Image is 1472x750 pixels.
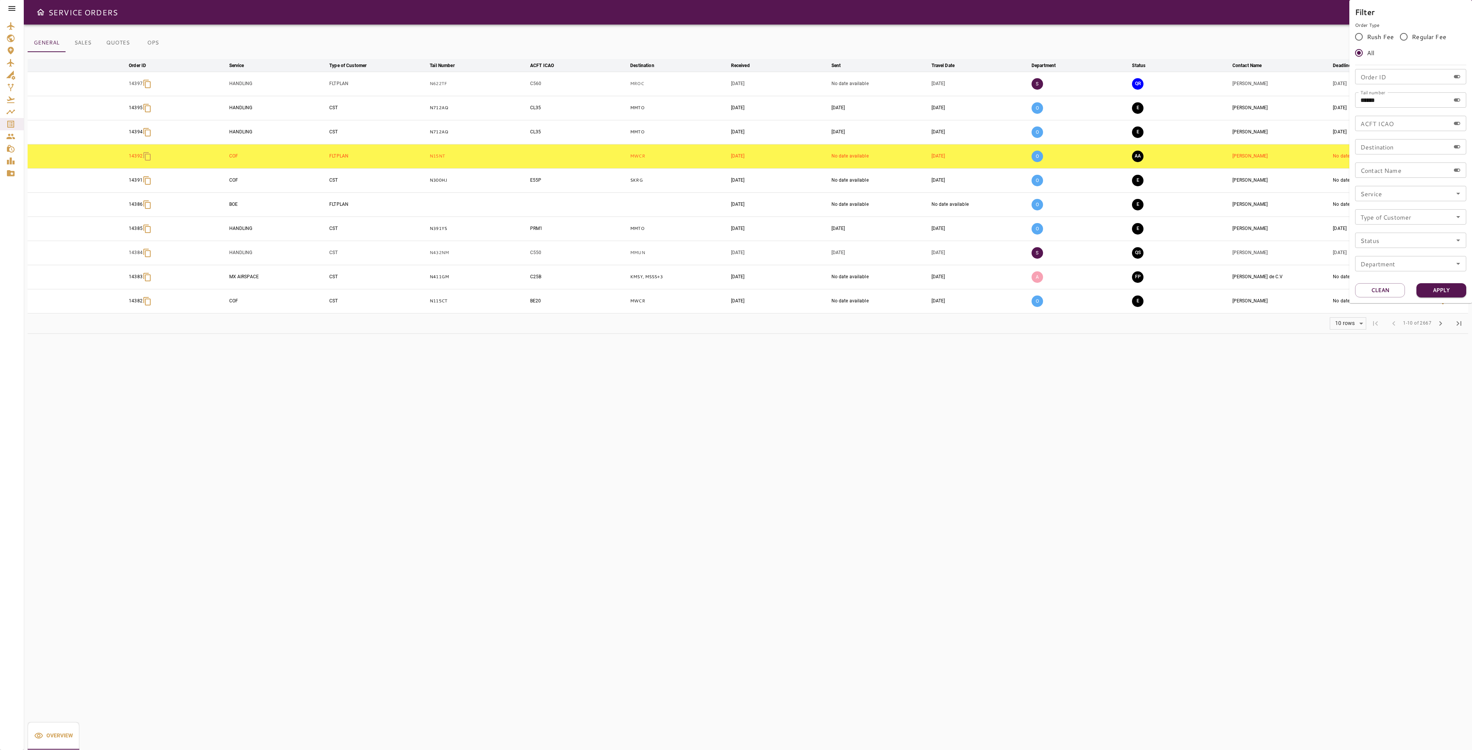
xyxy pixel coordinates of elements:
label: Tail number [1360,89,1385,95]
span: All [1367,48,1374,57]
button: Open [1453,212,1464,222]
button: Open [1453,258,1464,269]
div: rushFeeOrder [1355,29,1466,61]
span: Rush Fee [1367,32,1394,41]
span: Regular Fee [1412,32,1446,41]
button: Apply [1416,283,1466,297]
p: Order Type [1355,22,1466,29]
button: Open [1453,188,1464,199]
button: Clean [1355,283,1405,297]
h6: Filter [1355,6,1466,18]
button: Open [1453,235,1464,246]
